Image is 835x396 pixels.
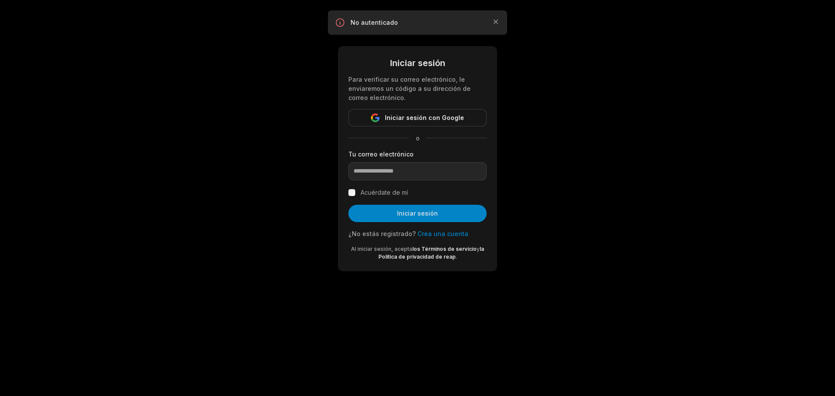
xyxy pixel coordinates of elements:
a: Crea una cuenta [417,230,468,237]
font: Iniciar sesión [397,210,438,217]
font: y [477,246,480,252]
button: Iniciar sesión [348,205,487,222]
button: Iniciar sesión con Google [348,109,487,126]
font: ¿No estás registrado? [348,230,416,237]
font: Iniciar sesión con Google [385,114,464,121]
font: Acuérdate de mí [361,189,408,196]
a: los Términos de servicio [412,246,477,252]
font: Iniciar sesión [390,58,445,68]
font: Al iniciar sesión, acepta [351,246,412,252]
font: o [416,134,420,142]
font: Para verificar su correo electrónico, le enviaremos un código a su dirección de correo electrónico. [348,76,471,101]
font: No autenticado [351,19,398,26]
font: . [456,253,457,260]
a: la Política de privacidad de reap [378,246,484,260]
font: Tu correo electrónico [348,150,414,158]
